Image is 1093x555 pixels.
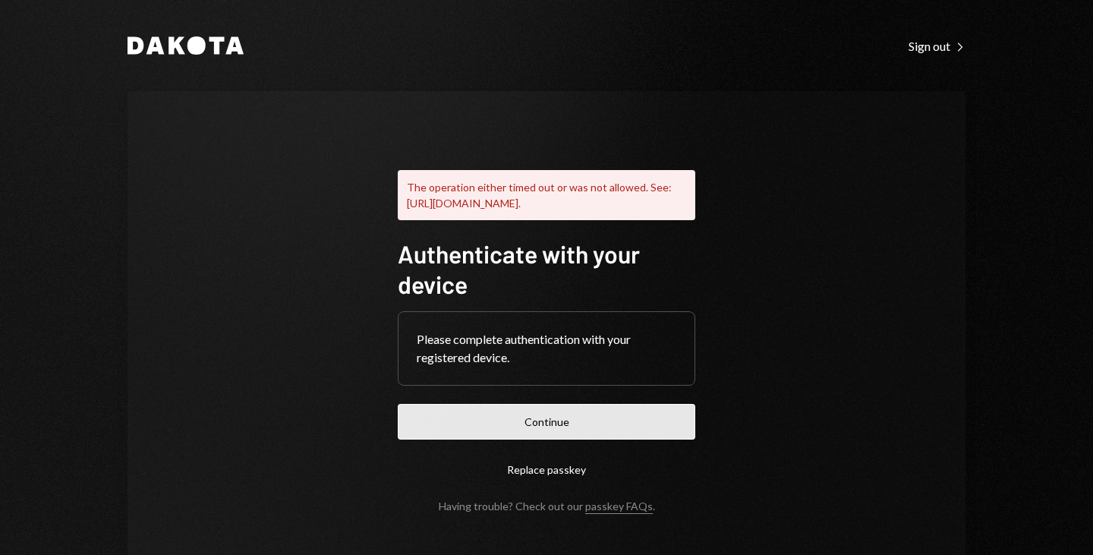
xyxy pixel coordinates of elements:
div: Please complete authentication with your registered device. [417,330,676,367]
a: passkey FAQs [585,500,653,514]
button: Replace passkey [398,452,695,487]
div: The operation either timed out or was not allowed. See: [URL][DOMAIN_NAME]. [398,170,695,220]
div: Having trouble? Check out our . [439,500,655,512]
h1: Authenticate with your device [398,238,695,299]
div: Sign out [909,39,965,54]
a: Sign out [909,37,965,54]
button: Continue [398,404,695,440]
